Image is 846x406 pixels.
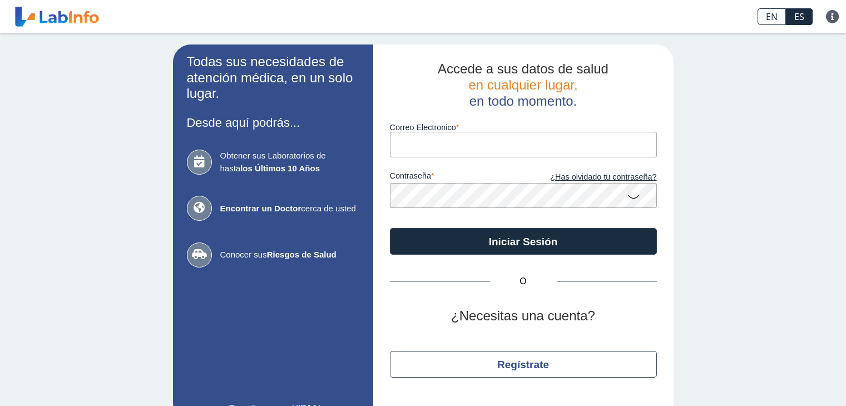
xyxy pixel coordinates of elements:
button: Regístrate [390,351,657,378]
span: en todo momento. [469,93,577,108]
b: Riesgos de Salud [267,250,337,259]
a: EN [758,8,786,25]
button: Iniciar Sesión [390,228,657,255]
b: los Últimos 10 Años [240,164,320,173]
label: contraseña [390,171,523,184]
span: cerca de usted [220,202,359,215]
b: Encontrar un Doctor [220,204,301,213]
label: Correo Electronico [390,123,657,132]
h2: Todas sus necesidades de atención médica, en un solo lugar. [187,54,359,102]
a: ¿Has olvidado tu contraseña? [523,171,657,184]
span: Obtener sus Laboratorios de hasta [220,150,359,175]
h2: ¿Necesitas una cuenta? [390,308,657,324]
span: en cualquier lugar, [468,77,577,92]
span: Conocer sus [220,249,359,261]
h3: Desde aquí podrás... [187,116,359,130]
span: Accede a sus datos de salud [438,61,608,76]
span: O [490,275,557,288]
a: ES [786,8,813,25]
